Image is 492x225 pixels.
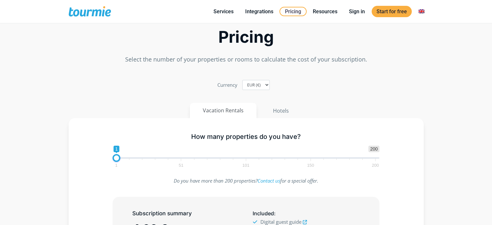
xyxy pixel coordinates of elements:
[114,146,119,152] span: 1
[113,133,379,141] h5: How many properties do you have?
[114,164,118,167] span: 1
[190,103,257,118] button: Vacation Rentals
[217,81,237,89] label: Currency
[69,29,424,45] h2: Pricing
[414,7,429,16] a: Switch to
[132,209,239,218] h5: Subscription summary
[260,219,301,225] span: Digital guest guide
[241,164,250,167] span: 101
[253,210,274,217] span: Included
[257,177,280,184] a: Contact us
[240,7,278,16] a: Integrations
[308,7,342,16] a: Resources
[371,164,380,167] span: 200
[306,164,315,167] span: 150
[368,146,379,152] span: 200
[279,7,307,16] a: Pricing
[69,55,424,64] p: Select the number of your properties or rooms to calculate the cost of your subscription.
[113,176,379,185] p: Do you have more than 200 properties? for a special offer.
[260,103,302,118] button: Hotels
[253,209,359,218] h5: :
[344,7,370,16] a: Sign in
[372,6,412,17] a: Start for free
[209,7,238,16] a: Services
[178,164,184,167] span: 51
